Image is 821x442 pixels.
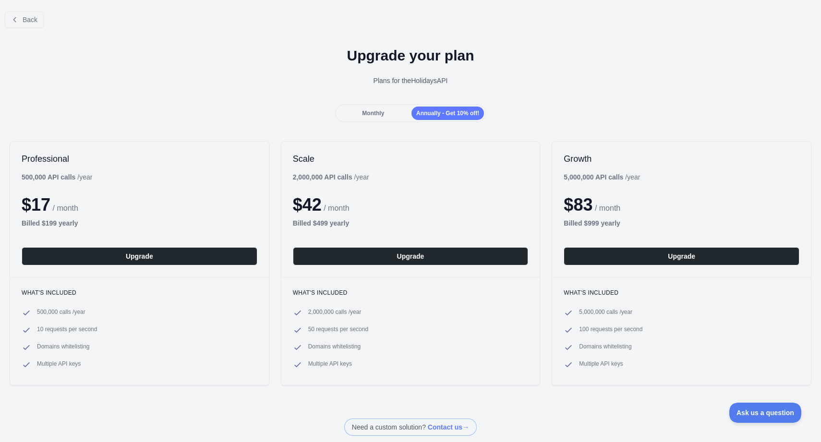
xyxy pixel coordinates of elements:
[293,195,322,215] span: $ 42
[564,195,592,215] span: $ 83
[293,172,369,182] div: / year
[564,173,623,181] b: 5,000,000 API calls
[729,403,802,423] iframe: Toggle Customer Support
[293,173,352,181] b: 2,000,000 API calls
[293,153,529,165] h2: Scale
[564,172,640,182] div: / year
[564,153,799,165] h2: Growth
